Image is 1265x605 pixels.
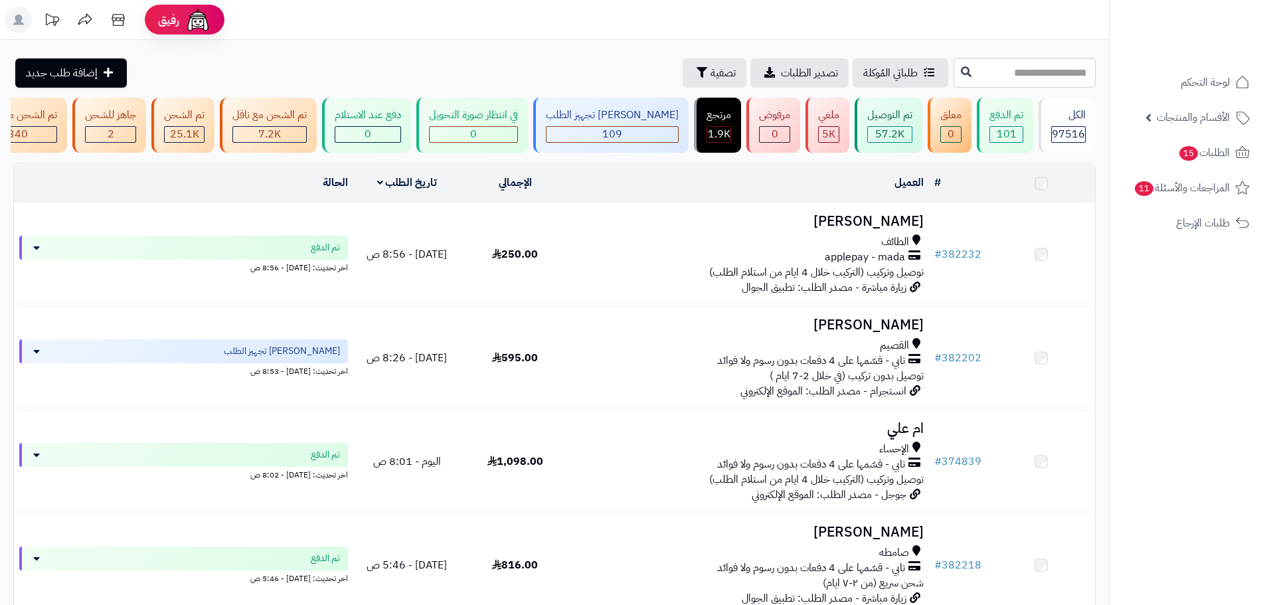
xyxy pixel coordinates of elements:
[108,126,114,142] span: 2
[744,98,803,153] a: مرفوض 0
[691,98,744,153] a: مرتجع 1.9K
[823,575,924,591] span: شحن سريع (من ٢-٧ ايام)
[803,98,852,153] a: ملغي 5K
[781,65,838,81] span: تصدير الطلبات
[934,246,942,262] span: #
[311,241,340,254] span: تم الدفع
[258,126,281,142] span: 7.2K
[602,126,622,142] span: 109
[760,127,790,142] div: 0
[707,108,731,123] div: مرتجع
[934,454,981,470] a: #374839
[989,108,1023,123] div: تم الدفع
[574,317,924,333] h3: [PERSON_NAME]
[319,98,414,153] a: دفع عند الاستلام 0
[492,557,538,573] span: 816.00
[819,127,839,142] div: 5011
[311,552,340,565] span: تم الدفع
[335,108,401,123] div: دفع عند الاستلام
[894,175,924,191] a: العميل
[149,98,217,153] a: تم الشحن 25.1K
[158,12,179,28] span: رفيق
[1118,66,1257,98] a: لوحة التحكم
[1036,98,1098,153] a: الكل97516
[1118,172,1257,204] a: المراجعات والأسئلة11
[772,126,778,142] span: 0
[707,127,730,142] div: 1856
[948,126,954,142] span: 0
[429,108,518,123] div: في انتظار صورة التحويل
[683,58,746,88] button: تصفية
[708,126,730,142] span: 1.9K
[365,126,371,142] span: 0
[574,214,924,229] h3: [PERSON_NAME]
[752,487,906,503] span: جوجل - مصدر الطلب: الموقع الإلكتروني
[86,127,135,142] div: 2
[367,557,447,573] span: [DATE] - 5:46 ص
[15,58,127,88] a: إضافة طلب جديد
[1135,181,1153,196] span: 11
[373,454,441,470] span: اليوم - 8:01 ص
[574,421,924,436] h3: ام علي
[875,126,904,142] span: 57.2K
[26,65,98,81] span: إضافة طلب جديد
[990,127,1023,142] div: 101
[487,454,543,470] span: 1,098.00
[867,108,912,123] div: تم التوصيل
[925,98,974,153] a: معلق 0
[934,175,941,191] a: #
[711,65,736,81] span: تصفية
[934,454,942,470] span: #
[1176,214,1230,232] span: طلبات الإرجاع
[709,264,924,280] span: توصيل وتركيب (التركيب خلال 4 ايام من استلام الطلب)
[170,126,199,142] span: 25.1K
[546,108,679,123] div: [PERSON_NAME] تجهيز الطلب
[19,363,348,377] div: اخر تحديث: [DATE] - 8:53 ص
[1118,207,1257,239] a: طلبات الإرجاع
[818,108,839,123] div: ملغي
[852,98,925,153] a: تم التوصيل 57.2K
[311,448,340,462] span: تم الدفع
[367,246,447,262] span: [DATE] - 8:56 ص
[492,350,538,366] span: 595.00
[19,467,348,481] div: اخر تحديث: [DATE] - 8:02 ص
[1134,179,1230,197] span: المراجعات والأسئلة
[1118,137,1257,169] a: الطلبات15
[323,175,348,191] a: الحالة
[233,127,306,142] div: 7222
[1052,126,1085,142] span: 97516
[1157,108,1230,127] span: الأقسام والمنتجات
[934,350,942,366] span: #
[717,353,905,369] span: تابي - قسّمها على 4 دفعات بدون رسوم ولا فوائد
[70,98,149,153] a: جاهز للشحن 2
[217,98,319,153] a: تم الشحن مع ناقل 7.2K
[934,350,981,366] a: #382202
[35,7,68,37] a: تحديثات المنصة
[377,175,438,191] a: تاريخ الطلب
[19,260,348,274] div: اخر تحديث: [DATE] - 8:56 ص
[770,368,924,384] span: توصيل بدون تركيب (في خلال 2-7 ايام )
[853,58,948,88] a: طلباتي المُوكلة
[974,98,1036,153] a: تم الدفع 101
[165,127,204,142] div: 25108
[574,525,924,540] h3: [PERSON_NAME]
[224,345,340,358] span: [PERSON_NAME] تجهيز الطلب
[1051,108,1086,123] div: الكل
[367,350,447,366] span: [DATE] - 8:26 ص
[19,570,348,584] div: اخر تحديث: [DATE] - 5:46 ص
[881,234,909,250] span: الطائف
[750,58,849,88] a: تصدير الطلبات
[742,280,906,296] span: زيارة مباشرة - مصدر الطلب: تطبيق الجوال
[335,127,400,142] div: 0
[531,98,691,153] a: [PERSON_NAME] تجهيز الطلب 109
[414,98,531,153] a: في انتظار صورة التحويل 0
[717,561,905,576] span: تابي - قسّمها على 4 دفعات بدون رسوم ولا فوائد
[822,126,835,142] span: 5K
[1178,143,1230,162] span: الطلبات
[1179,146,1198,161] span: 15
[934,557,942,573] span: #
[85,108,136,123] div: جاهز للشحن
[185,7,211,33] img: ai-face.png
[8,126,28,142] span: 340
[740,383,906,399] span: انستجرام - مصدر الطلب: الموقع الإلكتروني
